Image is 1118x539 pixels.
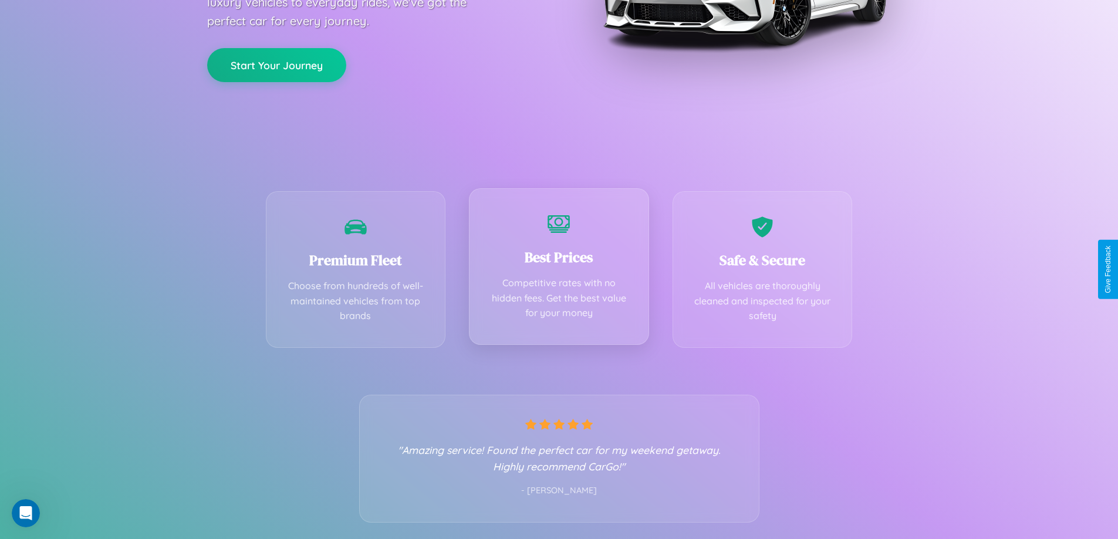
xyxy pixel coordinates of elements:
p: - [PERSON_NAME] [383,483,735,499]
div: Give Feedback [1104,246,1112,293]
p: Competitive rates with no hidden fees. Get the best value for your money [487,276,631,321]
button: Start Your Journey [207,48,346,82]
iframe: Intercom live chat [12,499,40,527]
p: All vehicles are thoroughly cleaned and inspected for your safety [691,279,835,324]
h3: Premium Fleet [284,250,428,270]
p: "Amazing service! Found the perfect car for my weekend getaway. Highly recommend CarGo!" [383,442,735,474]
h3: Best Prices [487,248,631,267]
h3: Safe & Secure [691,250,835,270]
p: Choose from hundreds of well-maintained vehicles from top brands [284,279,428,324]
